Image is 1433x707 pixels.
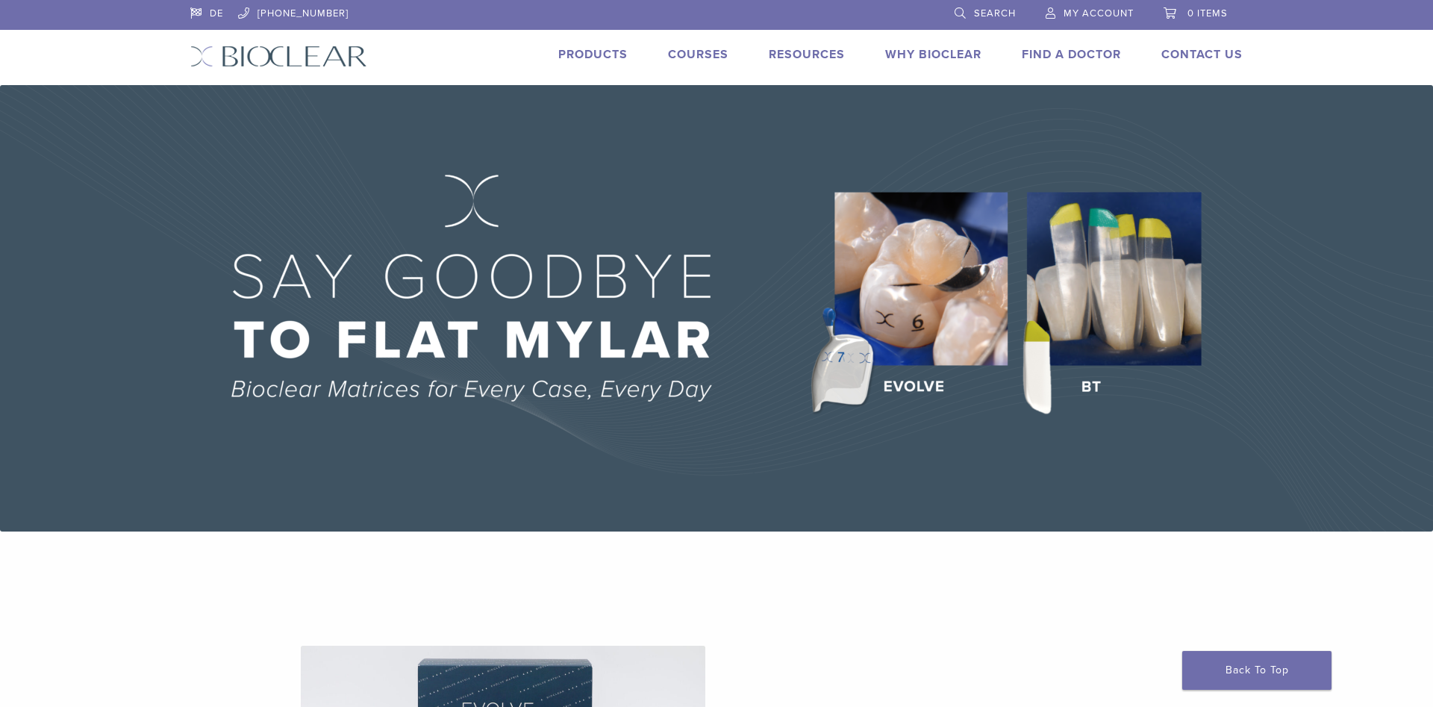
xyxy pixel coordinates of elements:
[1187,7,1228,19] span: 0 items
[885,47,981,62] a: Why Bioclear
[668,47,728,62] a: Courses
[1161,47,1243,62] a: Contact Us
[1064,7,1134,19] span: My Account
[190,46,367,67] img: Bioclear
[769,47,845,62] a: Resources
[558,47,628,62] a: Products
[1182,651,1331,690] a: Back To Top
[974,7,1016,19] span: Search
[1022,47,1121,62] a: Find A Doctor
